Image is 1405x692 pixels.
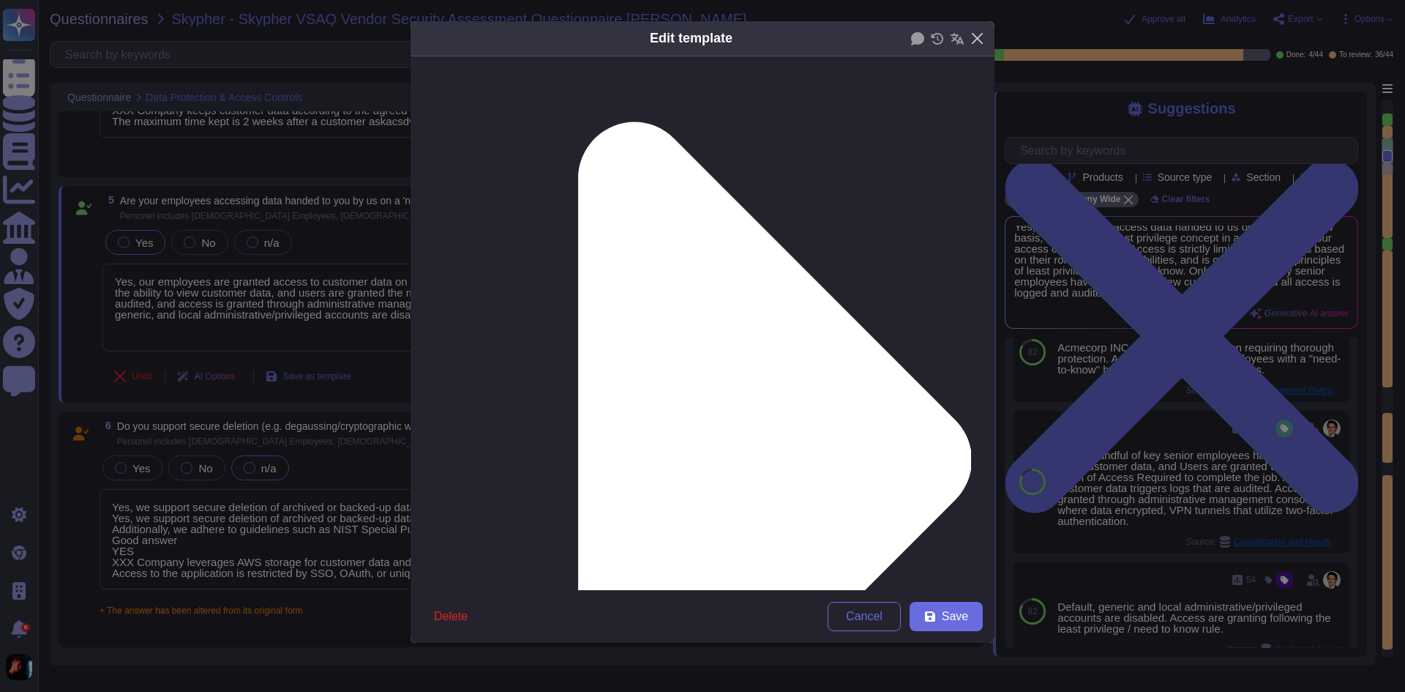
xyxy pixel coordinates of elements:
button: Cancel [828,602,901,631]
button: Close [966,27,989,50]
div: Edit template [650,29,733,48]
span: Save [942,611,968,622]
span: Delete [434,611,468,622]
button: Save [910,602,983,631]
button: Delete [422,602,479,631]
span: Cancel [846,611,883,622]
